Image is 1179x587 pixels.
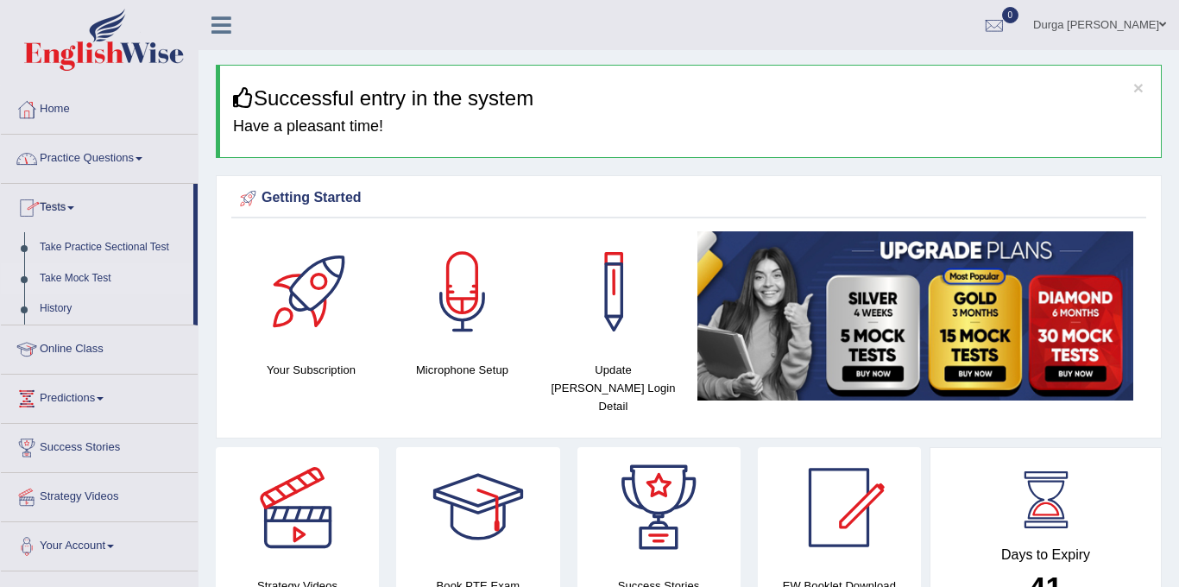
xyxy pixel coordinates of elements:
button: × [1133,79,1144,97]
a: Home [1,85,198,129]
a: Strategy Videos [1,473,198,516]
a: Online Class [1,325,198,369]
a: Success Stories [1,424,198,467]
div: Getting Started [236,186,1142,211]
h4: Update [PERSON_NAME] Login Detail [546,361,680,415]
h3: Successful entry in the system [233,87,1148,110]
h4: Days to Expiry [949,547,1142,563]
a: Take Mock Test [32,263,193,294]
a: Practice Questions [1,135,198,178]
h4: Your Subscription [244,361,378,379]
a: Tests [1,184,193,227]
a: Your Account [1,522,198,565]
img: small5.jpg [697,231,1133,400]
span: 0 [1002,7,1019,23]
a: Predictions [1,375,198,418]
h4: Have a pleasant time! [233,118,1148,136]
a: Take Practice Sectional Test [32,232,193,263]
a: History [32,293,193,325]
h4: Microphone Setup [395,361,529,379]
